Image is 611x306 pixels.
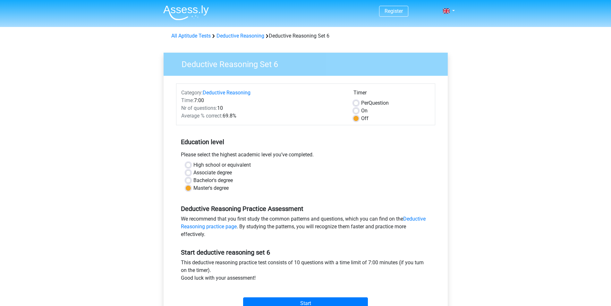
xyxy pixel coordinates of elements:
span: Average % correct: [181,113,223,119]
h5: Start deductive reasoning set 6 [181,249,430,256]
img: Assessly [163,5,209,20]
div: Deductive Reasoning Set 6 [169,32,443,40]
div: We recommend that you first study the common patterns and questions, which you can find on the . ... [176,215,435,241]
div: 69.8% [176,112,349,120]
div: Timer [353,89,430,99]
label: On [361,107,368,115]
label: Question [361,99,389,107]
a: Register [385,8,403,14]
div: 10 [176,104,349,112]
div: Please select the highest academic level you’ve completed. [176,151,435,161]
label: Bachelor's degree [193,177,233,184]
span: Category: [181,90,203,96]
a: Deductive Reasoning [216,33,264,39]
h5: Education level [181,136,430,148]
span: Time: [181,97,194,103]
h5: Deductive Reasoning Practice Assessment [181,205,430,213]
label: High school or equivalent [193,161,251,169]
span: Per [361,100,369,106]
label: Off [361,115,369,122]
div: This deductive reasoning practice test consists of 10 questions with a time limit of 7:00 minutes... [176,259,435,284]
label: Associate degree [193,169,232,177]
a: Deductive Reasoning [203,90,250,96]
div: 7:00 [176,97,349,104]
label: Master's degree [193,184,229,192]
span: Nr of questions: [181,105,217,111]
a: All Aptitude Tests [171,33,211,39]
h3: Deductive Reasoning Set 6 [174,57,443,69]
